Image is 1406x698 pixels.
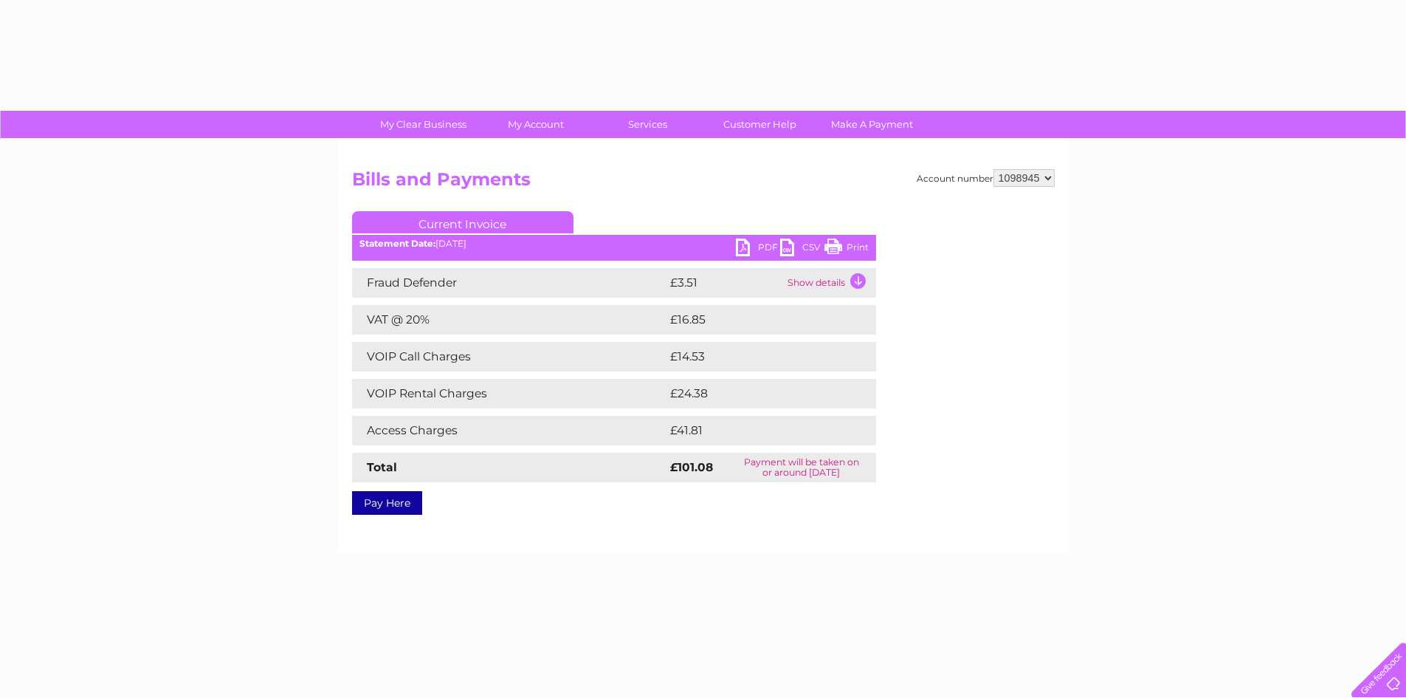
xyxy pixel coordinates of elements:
a: Make A Payment [811,111,933,138]
td: Access Charges [352,416,666,445]
td: VOIP Rental Charges [352,379,666,408]
td: VOIP Call Charges [352,342,666,372]
a: Pay Here [352,491,422,515]
div: Account number [917,169,1055,187]
a: Services [587,111,709,138]
td: Payment will be taken on or around [DATE] [727,453,875,482]
td: £24.38 [666,379,847,408]
a: PDF [736,239,780,260]
td: £16.85 [666,305,845,335]
a: CSV [780,239,824,260]
a: Print [824,239,869,260]
a: Customer Help [699,111,821,138]
td: £14.53 [666,342,845,372]
strong: £101.08 [670,460,713,474]
td: £3.51 [666,268,784,298]
b: Statement Date: [359,238,435,249]
td: Fraud Defender [352,268,666,298]
strong: Total [367,460,397,474]
div: [DATE] [352,239,876,249]
td: VAT @ 20% [352,305,666,335]
a: My Account [475,111,596,138]
td: £41.81 [666,416,844,445]
a: Current Invoice [352,211,573,233]
a: My Clear Business [362,111,484,138]
h2: Bills and Payments [352,169,1055,197]
td: Show details [784,268,876,298]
